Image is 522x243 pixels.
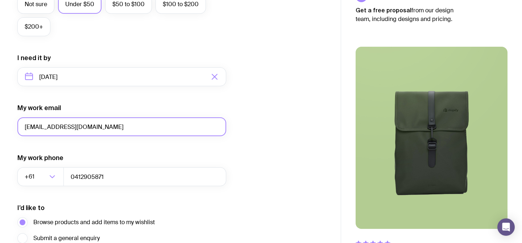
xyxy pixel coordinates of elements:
[36,167,47,186] input: Search for option
[497,218,515,236] div: Open Intercom Messenger
[356,6,464,24] p: from our design team, including designs and pricing.
[356,7,411,13] strong: Get a free proposal
[33,234,100,243] span: Submit a general enquiry
[63,167,226,186] input: 0400123456
[17,17,50,36] label: $200+
[17,54,51,62] label: I need it by
[17,117,226,136] input: you@email.com
[17,154,63,162] label: My work phone
[25,167,36,186] span: +61
[17,104,61,112] label: My work email
[17,67,226,86] input: Select a target date
[17,204,45,212] label: I’d like to
[33,218,155,227] span: Browse products and add items to my wishlist
[17,167,64,186] div: Search for option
